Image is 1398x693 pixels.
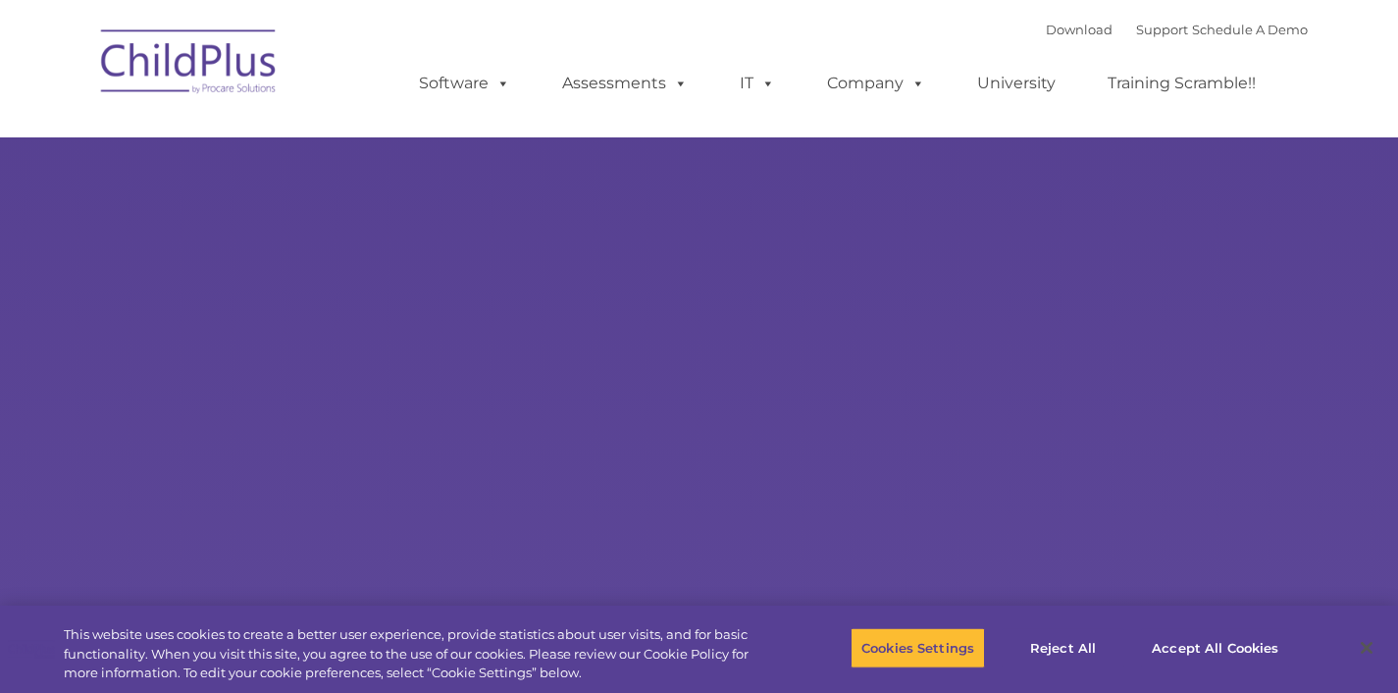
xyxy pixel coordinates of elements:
[1345,626,1388,669] button: Close
[64,625,769,683] div: This website uses cookies to create a better user experience, provide statistics about user visit...
[1192,22,1308,37] a: Schedule A Demo
[1002,627,1124,668] button: Reject All
[91,16,287,114] img: ChildPlus by Procare Solutions
[851,627,985,668] button: Cookies Settings
[1046,22,1113,37] a: Download
[1141,627,1289,668] button: Accept All Cookies
[1088,64,1275,103] a: Training Scramble!!
[543,64,707,103] a: Assessments
[807,64,945,103] a: Company
[1046,22,1308,37] font: |
[958,64,1075,103] a: University
[720,64,795,103] a: IT
[1136,22,1188,37] a: Support
[399,64,530,103] a: Software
